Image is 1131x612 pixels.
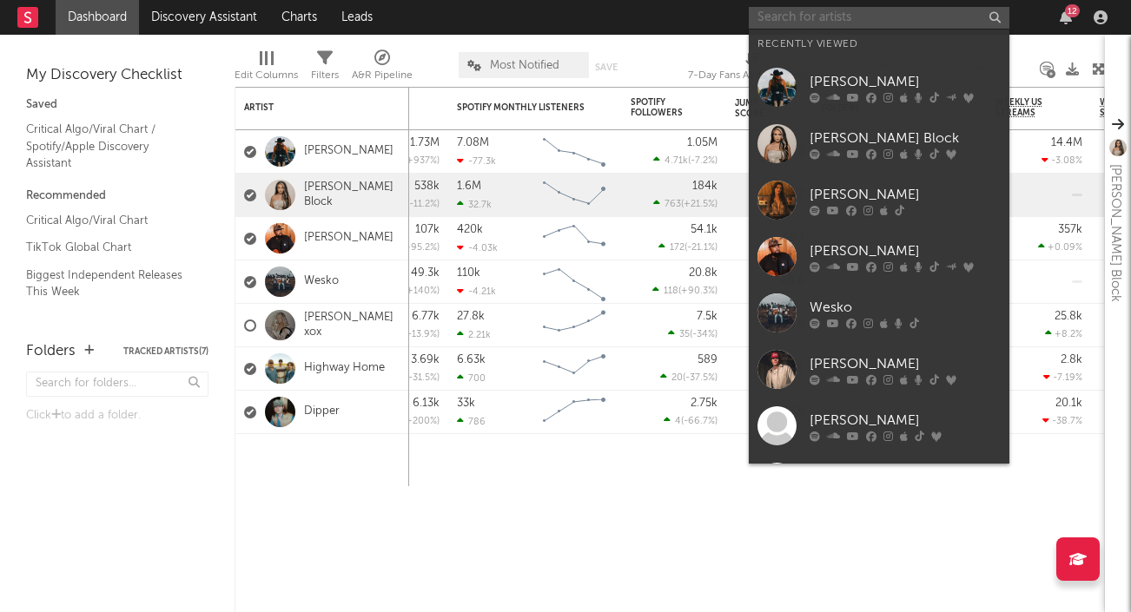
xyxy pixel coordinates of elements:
[457,372,486,384] div: 700
[304,274,339,289] a: Wesko
[688,65,818,86] div: 7-Day Fans Added (7-Day Fans Added)
[235,65,298,86] div: Edit Columns
[749,172,1009,228] a: [PERSON_NAME]
[457,416,486,427] div: 786
[457,155,496,167] div: -77.3k
[26,186,208,207] div: Recommended
[244,102,374,113] div: Artist
[735,402,804,423] div: 67.8
[679,330,690,339] span: 35
[381,241,440,253] div: ( )
[749,228,1009,285] a: [PERSON_NAME]
[684,200,715,209] span: +21.5 %
[749,398,1009,454] a: [PERSON_NAME]
[384,372,440,383] div: ( )
[749,59,1009,115] a: [PERSON_NAME]
[123,347,208,356] button: Tracked Artists(7)
[665,200,681,209] span: 763
[810,128,1001,148] div: [PERSON_NAME] Block
[595,63,618,72] button: Save
[735,185,804,206] div: 62.7
[304,231,394,246] a: [PERSON_NAME]
[26,405,208,426] div: Click to add a folder.
[692,181,718,192] div: 184k
[735,228,804,249] div: 65.3
[457,311,485,322] div: 27.8k
[697,311,718,322] div: 7.5k
[535,174,613,217] svg: Chart title
[1042,415,1082,426] div: -38.7 %
[692,330,715,339] span: -34 %
[535,304,613,347] svg: Chart title
[1045,328,1082,339] div: +8.2 %
[26,341,76,362] div: Folders
[413,398,440,409] div: 6.13k
[810,71,1001,92] div: [PERSON_NAME]
[406,417,437,426] span: +200 %
[311,65,339,86] div: Filters
[1043,372,1082,383] div: -7.19 %
[1105,164,1126,302] div: [PERSON_NAME] Block
[407,286,437,296] span: +140 %
[995,97,1056,118] span: Weekly US Streams
[407,156,437,166] span: +937 %
[1055,311,1082,322] div: 25.8k
[691,224,718,235] div: 54.1k
[411,354,440,365] div: 3.69k
[1038,241,1082,253] div: +0.09 %
[1058,224,1082,235] div: 357k
[735,272,804,293] div: 68.8
[457,398,475,409] div: 33k
[457,102,587,113] div: Spotify Monthly Listeners
[698,354,718,365] div: 589
[749,115,1009,172] a: [PERSON_NAME] Block
[407,330,437,339] span: -13.9 %
[26,65,208,86] div: My Discovery Checklist
[652,285,718,296] div: ( )
[735,359,804,379] div: 69.0
[26,120,191,173] a: Critical Algo/Viral Chart / Spotify/Apple Discovery Assistant
[810,240,1001,261] div: [PERSON_NAME]
[668,328,718,339] div: ( )
[691,156,715,166] span: -7.2 %
[1061,354,1082,365] div: 2.8k
[749,7,1009,29] input: Search for artists
[631,97,691,118] div: Spotify Followers
[490,60,559,71] span: Most Notified
[810,184,1001,205] div: [PERSON_NAME]
[735,315,804,336] div: 73.8
[757,34,1001,55] div: Recently Viewed
[457,267,480,279] div: 110k
[687,137,718,148] div: 1.05M
[404,243,437,253] span: +95.2 %
[535,391,613,434] svg: Chart title
[457,199,492,210] div: 32.7k
[689,267,718,279] div: 20.8k
[749,454,1009,510] a: [PERSON_NAME]
[457,181,481,192] div: 1.6M
[810,297,1001,318] div: Wesko
[681,286,715,296] span: +90.3 %
[26,211,191,230] a: Critical Algo/Viral Chart
[749,285,1009,341] a: Wesko
[685,373,715,383] span: -37.5 %
[810,353,1001,374] div: [PERSON_NAME]
[26,95,208,115] div: Saved
[687,243,715,253] span: -21.1 %
[664,415,718,426] div: ( )
[688,43,818,94] div: 7-Day Fans Added (7-Day Fans Added)
[535,217,613,260] svg: Chart title
[387,415,440,426] div: ( )
[670,243,685,253] span: 172
[304,405,340,419] a: Dipper
[1060,10,1072,24] button: 12
[664,286,678,296] span: 118
[457,286,496,297] div: -4.21k
[653,198,718,209] div: ( )
[653,155,718,166] div: ( )
[457,137,489,148] div: 7.08M
[235,43,298,94] div: Edit Columns
[26,266,191,301] a: Biggest Independent Releases This Week
[457,224,483,235] div: 420k
[675,417,681,426] span: 4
